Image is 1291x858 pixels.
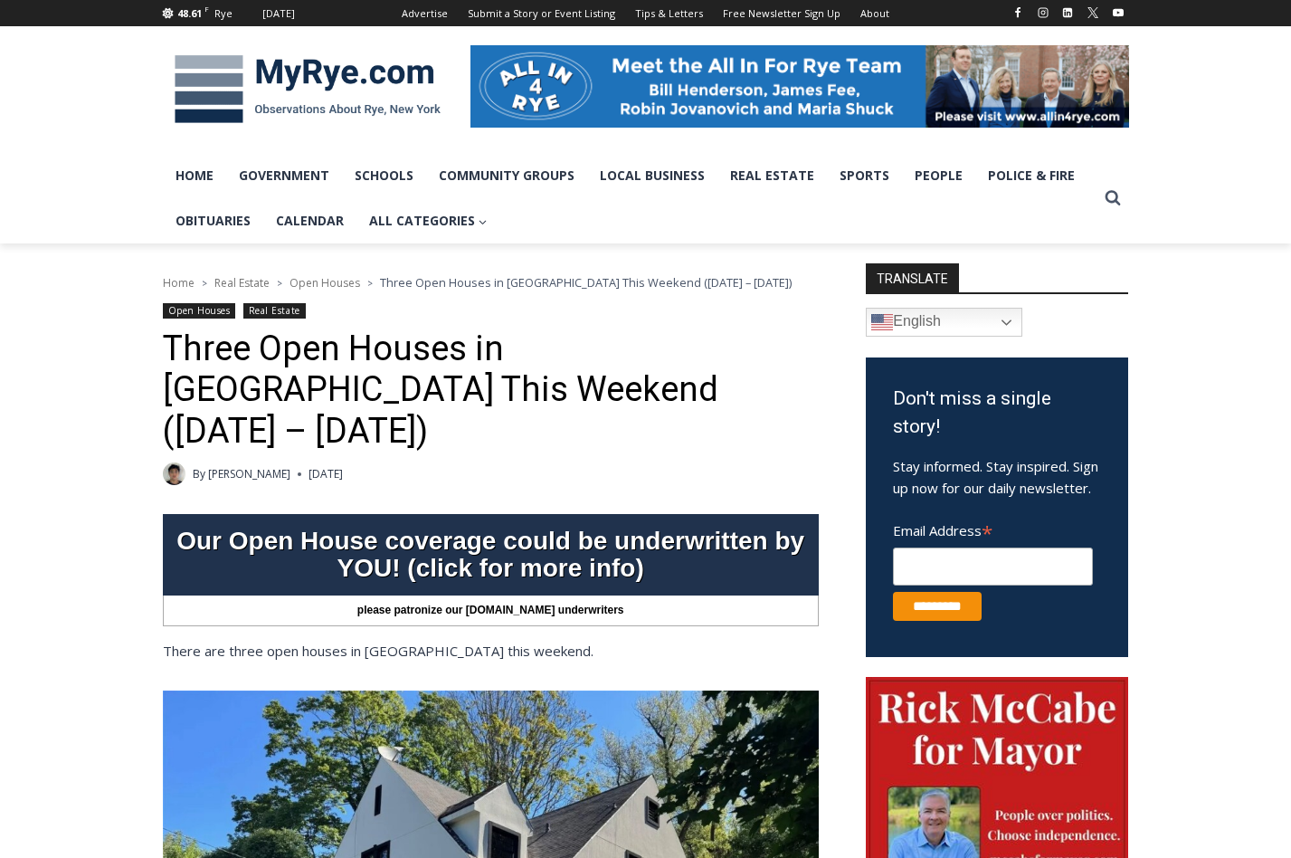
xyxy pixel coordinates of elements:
[193,465,205,482] span: By
[163,514,819,626] a: Our Open House coverage could be underwritten by YOU! (click for more info) please patronize our ...
[163,153,1096,244] nav: Primary Navigation
[177,6,202,20] span: 48.61
[1082,2,1104,24] a: X
[367,277,373,290] span: >
[717,153,827,198] a: Real Estate
[893,385,1101,442] h3: Don't miss a single story!
[263,198,356,243] a: Calendar
[163,596,819,626] div: please patronize our [DOMAIN_NAME] underwriters
[226,153,342,198] a: Government
[1096,182,1129,214] button: View Search Form
[356,198,500,243] a: All Categories
[163,519,819,591] div: Our Open House coverage could be underwritten by YOU! (click for more info)
[243,303,306,319] a: Real Estate
[277,277,282,290] span: >
[208,466,290,481] a: [PERSON_NAME]
[1107,2,1129,24] a: YouTube
[163,43,452,137] img: MyRye.com
[369,211,488,231] span: All Categories
[1007,2,1029,24] a: Facebook
[163,640,819,662] p: There are three open houses in [GEOGRAPHIC_DATA] this weekend.
[202,277,207,290] span: >
[470,45,1129,127] img: All in for Rye
[163,462,185,485] a: Author image
[163,275,195,291] a: Home
[163,303,236,319] a: Open Houses
[871,311,893,333] img: en
[163,198,263,243] a: Obituaries
[893,455,1101,499] p: Stay informed. Stay inspired. Sign up now for our daily newsletter.
[163,329,819,453] h1: Three Open Houses in [GEOGRAPHIC_DATA] This Weekend ([DATE] – [DATE])
[975,153,1087,198] a: Police & Fire
[827,153,902,198] a: Sports
[163,153,226,198] a: Home
[262,5,295,22] div: [DATE]
[163,462,185,485] img: Patel, Devan - bio cropped 200x200
[866,308,1022,337] a: English
[290,275,360,291] a: Open Houses
[163,273,819,291] nav: Breadcrumbs
[204,4,209,14] span: F
[380,274,792,291] span: Three Open Houses in [GEOGRAPHIC_DATA] This Weekend ([DATE] – [DATE])
[866,263,959,292] strong: TRANSLATE
[893,512,1093,545] label: Email Address
[342,153,426,198] a: Schools
[426,153,587,198] a: Community Groups
[1057,2,1078,24] a: Linkedin
[1032,2,1054,24] a: Instagram
[902,153,975,198] a: People
[587,153,717,198] a: Local Business
[309,465,343,482] time: [DATE]
[214,5,233,22] div: Rye
[214,275,270,291] a: Real Estate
